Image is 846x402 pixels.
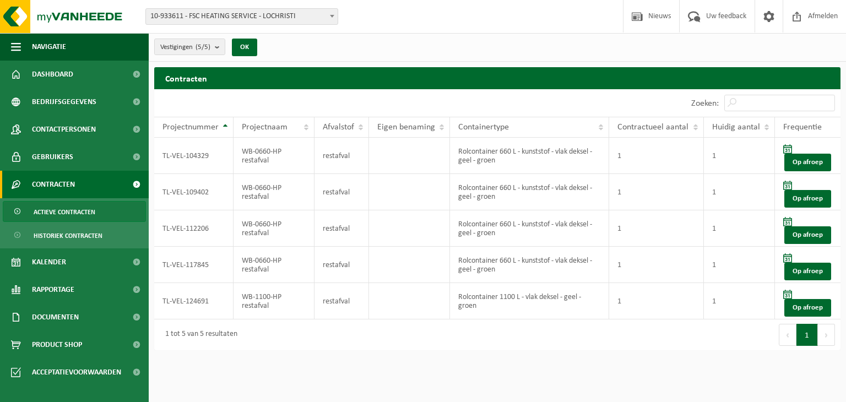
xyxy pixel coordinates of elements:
[609,174,703,210] td: 1
[34,202,95,222] span: Actieve contracten
[154,247,234,283] td: TL-VEL-117845
[32,61,73,88] span: Dashboard
[783,123,822,132] span: Frequentie
[234,210,314,247] td: WB-0660-HP restafval
[3,201,146,222] a: Actieve contracten
[784,190,831,208] a: Op afroep
[154,39,225,55] button: Vestigingen(5/5)
[704,283,775,319] td: 1
[784,154,831,171] a: Op afroep
[154,283,234,319] td: TL-VEL-124691
[160,39,210,56] span: Vestigingen
[32,33,66,61] span: Navigatie
[3,225,146,246] a: Historiek contracten
[314,210,369,247] td: restafval
[691,99,719,108] label: Zoeken:
[154,67,840,89] h2: Contracten
[32,248,66,276] span: Kalender
[242,123,288,132] span: Projectnaam
[450,283,609,319] td: Rolcontainer 1100 L - vlak deksel - geel - groen
[196,44,210,51] count: (5/5)
[234,174,314,210] td: WB-0660-HP restafval
[712,123,760,132] span: Huidig aantal
[609,210,703,247] td: 1
[450,174,609,210] td: Rolcontainer 660 L - kunststof - vlak deksel - geel - groen
[34,225,102,246] span: Historiek contracten
[32,358,121,386] span: Acceptatievoorwaarden
[609,138,703,174] td: 1
[32,143,73,171] span: Gebruikers
[32,88,96,116] span: Bedrijfsgegevens
[784,299,831,317] a: Op afroep
[609,247,703,283] td: 1
[779,324,796,346] button: Previous
[32,171,75,198] span: Contracten
[784,263,831,280] a: Op afroep
[450,138,609,174] td: Rolcontainer 660 L - kunststof - vlak deksel - geel - groen
[160,325,237,345] div: 1 tot 5 van 5 resultaten
[154,174,234,210] td: TL-VEL-109402
[377,123,435,132] span: Eigen benaming
[32,331,82,358] span: Product Shop
[234,138,314,174] td: WB-0660-HP restafval
[32,276,74,303] span: Rapportage
[146,9,338,24] span: 10-933611 - FSC HEATING SERVICE - LOCHRISTI
[458,123,509,132] span: Containertype
[154,138,234,174] td: TL-VEL-104329
[450,210,609,247] td: Rolcontainer 660 L - kunststof - vlak deksel - geel - groen
[704,210,775,247] td: 1
[154,210,234,247] td: TL-VEL-112206
[609,283,703,319] td: 1
[704,138,775,174] td: 1
[32,303,79,331] span: Documenten
[314,247,369,283] td: restafval
[796,324,818,346] button: 1
[704,174,775,210] td: 1
[704,247,775,283] td: 1
[234,247,314,283] td: WB-0660-HP restafval
[314,283,369,319] td: restafval
[314,138,369,174] td: restafval
[323,123,354,132] span: Afvalstof
[234,283,314,319] td: WB-1100-HP restafval
[162,123,219,132] span: Projectnummer
[314,174,369,210] td: restafval
[617,123,688,132] span: Contractueel aantal
[145,8,338,25] span: 10-933611 - FSC HEATING SERVICE - LOCHRISTI
[784,226,831,244] a: Op afroep
[450,247,609,283] td: Rolcontainer 660 L - kunststof - vlak deksel - geel - groen
[232,39,257,56] button: OK
[32,116,96,143] span: Contactpersonen
[818,324,835,346] button: Next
